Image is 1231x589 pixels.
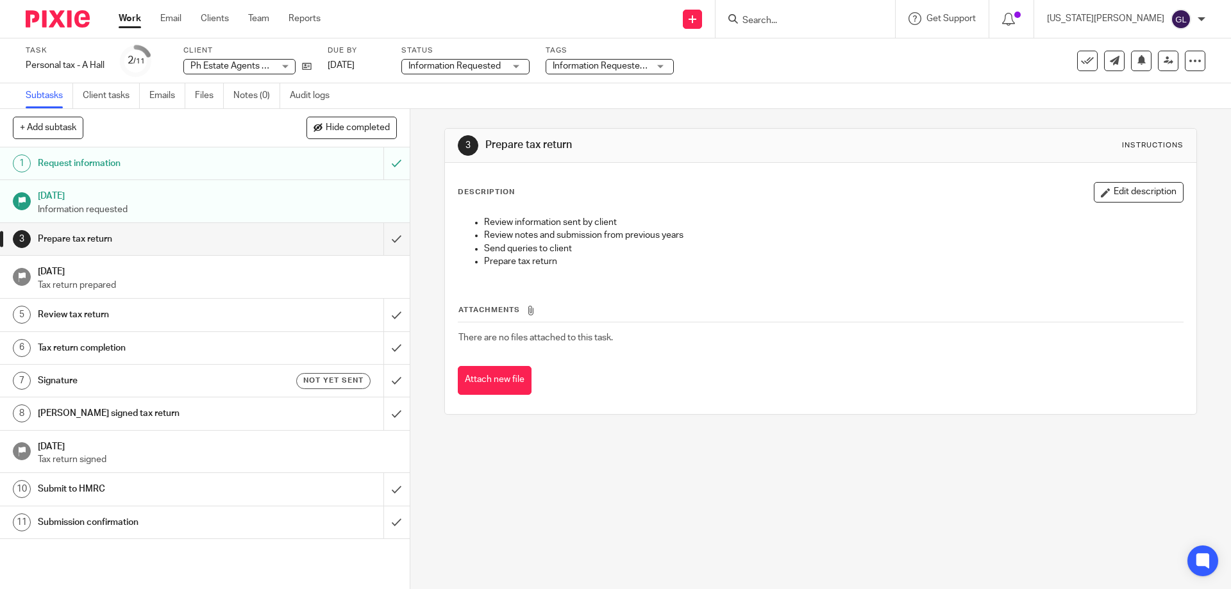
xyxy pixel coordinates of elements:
[458,135,478,156] div: 3
[546,46,674,56] label: Tags
[484,255,1182,268] p: Prepare tax return
[328,61,355,70] span: [DATE]
[458,306,520,313] span: Attachments
[13,372,31,390] div: 7
[328,46,385,56] label: Due by
[233,83,280,108] a: Notes (0)
[13,154,31,172] div: 1
[13,404,31,422] div: 8
[38,453,397,466] p: Tax return signed
[201,12,229,25] a: Clients
[485,138,848,152] h1: Prepare tax return
[38,437,397,453] h1: [DATE]
[38,513,260,532] h1: Submission confirmation
[408,62,501,71] span: Information Requested
[13,306,31,324] div: 5
[38,262,397,278] h1: [DATE]
[38,305,260,324] h1: Review tax return
[484,229,1182,242] p: Review notes and submission from previous years
[38,154,260,173] h1: Request information
[484,242,1182,255] p: Send queries to client
[13,480,31,498] div: 10
[190,62,292,71] span: Ph Estate Agents Limited
[83,83,140,108] a: Client tasks
[926,14,976,23] span: Get Support
[38,279,397,292] p: Tax return prepared
[13,339,31,357] div: 6
[741,15,857,27] input: Search
[38,338,260,358] h1: Tax return completion
[458,333,613,342] span: There are no files attached to this task.
[38,371,260,390] h1: Signature
[149,83,185,108] a: Emails
[553,62,679,71] span: Information Requested/Chased
[133,58,145,65] small: /11
[306,117,397,138] button: Hide completed
[484,216,1182,229] p: Review information sent by client
[1094,182,1184,203] button: Edit description
[183,46,312,56] label: Client
[26,10,90,28] img: Pixie
[13,513,31,531] div: 11
[13,230,31,248] div: 3
[38,404,260,423] h1: [PERSON_NAME] signed tax return
[128,53,145,68] div: 2
[26,83,73,108] a: Subtasks
[26,46,105,56] label: Task
[248,12,269,25] a: Team
[290,83,339,108] a: Audit logs
[38,479,260,499] h1: Submit to HMRC
[458,366,532,395] button: Attach new file
[38,203,397,216] p: Information requested
[458,187,515,197] p: Description
[289,12,321,25] a: Reports
[303,375,364,386] span: Not yet sent
[1122,140,1184,151] div: Instructions
[195,83,224,108] a: Files
[160,12,181,25] a: Email
[13,117,83,138] button: + Add subtask
[401,46,530,56] label: Status
[119,12,141,25] a: Work
[26,59,105,72] div: Personal tax - A Hall
[38,187,397,203] h1: [DATE]
[326,123,390,133] span: Hide completed
[1171,9,1191,29] img: svg%3E
[38,229,260,249] h1: Prepare tax return
[1047,12,1164,25] p: [US_STATE][PERSON_NAME]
